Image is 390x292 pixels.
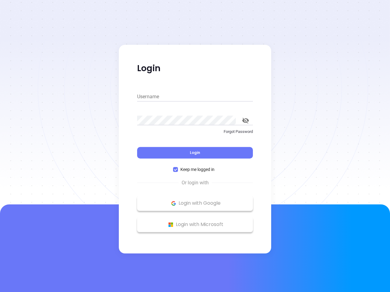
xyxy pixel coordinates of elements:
span: Login [190,150,200,155]
p: Login with Google [140,199,250,208]
button: Google Logo Login with Google [137,196,253,211]
p: Login with Microsoft [140,220,250,229]
button: Login [137,147,253,158]
span: Or login with [179,179,212,186]
span: Keep me logged in [178,166,217,173]
button: toggle password visibility [238,113,253,128]
p: Forgot Password [137,129,253,135]
img: Google Logo [170,200,177,207]
button: Microsoft Logo Login with Microsoft [137,217,253,232]
a: Forgot Password [137,129,253,140]
img: Microsoft Logo [167,221,175,228]
p: Login [137,63,253,74]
